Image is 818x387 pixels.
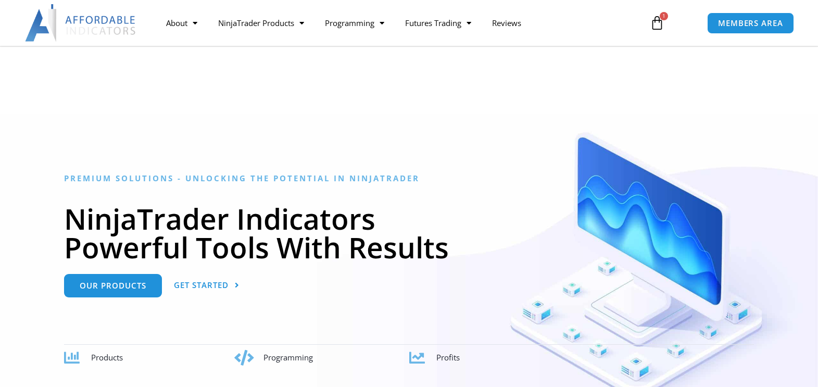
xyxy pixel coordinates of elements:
a: Our Products [64,274,162,297]
a: About [156,11,208,35]
a: MEMBERS AREA [707,13,794,34]
a: Reviews [482,11,532,35]
span: Get Started [174,281,229,289]
h6: Premium Solutions - Unlocking the Potential in NinjaTrader [64,173,754,183]
span: Programming [263,352,313,363]
a: 1 [634,8,680,38]
a: Programming [314,11,395,35]
span: Profits [436,352,460,363]
a: Get Started [174,274,240,297]
span: Our Products [80,282,146,290]
span: Products [91,352,123,363]
span: MEMBERS AREA [718,19,783,27]
nav: Menu [156,11,638,35]
a: Futures Trading [395,11,482,35]
h1: NinjaTrader Indicators Powerful Tools With Results [64,204,754,261]
a: NinjaTrader Products [208,11,314,35]
img: LogoAI | Affordable Indicators – NinjaTrader [25,4,137,42]
span: 1 [660,12,668,20]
